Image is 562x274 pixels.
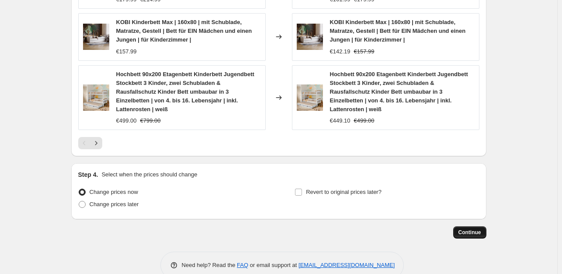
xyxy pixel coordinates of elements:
div: €157.99 [116,47,137,56]
span: KOBI Kinderbett Max | 160x80 | mit Schublade, Matratze, Gestell | Bett für EIN Mädchen und einen ... [116,19,252,43]
div: €142.19 [330,47,350,56]
span: Change prices now [90,189,138,195]
button: Continue [453,226,486,239]
span: Hochbett 90x200 Etagenbett Kinderbett Jugendbett Stockbett 3 Kinder, zwei Schubladen & Rausfallsc... [330,71,468,112]
button: Next [90,137,102,149]
strike: €499.00 [354,116,375,125]
span: KOBI Kinderbett Max | 160x80 | mit Schublade, Matratze, Gestell | Bett für EIN Mädchen und einen ... [330,19,466,43]
span: Revert to original prices later? [306,189,382,195]
img: 81btWBe7oDL_80x.jpg [83,84,109,111]
span: Need help? Read the [182,262,237,268]
span: Continue [458,229,481,236]
span: or email support at [248,262,298,268]
p: Select when the prices should change [101,170,197,179]
img: 61BYI5uVu_L_80x.jpg [83,24,109,50]
div: €499.00 [116,116,137,125]
strike: €799.00 [140,116,161,125]
h2: Step 4. [78,170,98,179]
a: FAQ [237,262,248,268]
span: Change prices later [90,201,139,207]
img: 61BYI5uVu_L_80x.jpg [297,24,323,50]
a: [EMAIL_ADDRESS][DOMAIN_NAME] [298,262,395,268]
strike: €157.99 [354,47,375,56]
div: €449.10 [330,116,350,125]
span: Hochbett 90x200 Etagenbett Kinderbett Jugendbett Stockbett 3 Kinder, zwei Schubladen & Rausfallsc... [116,71,254,112]
nav: Pagination [78,137,102,149]
img: 81btWBe7oDL_80x.jpg [297,84,323,111]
